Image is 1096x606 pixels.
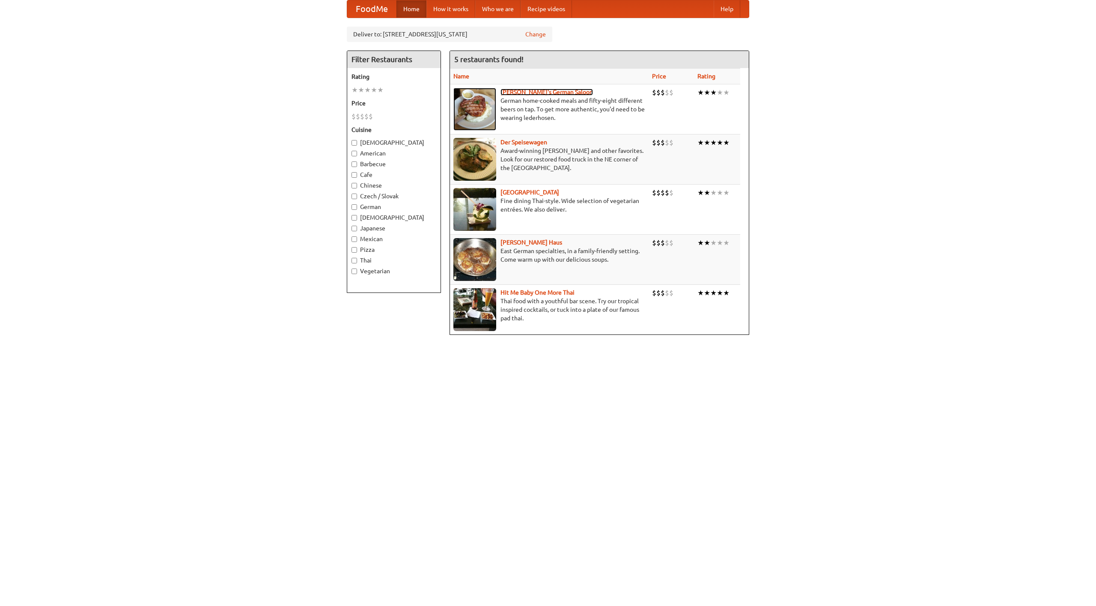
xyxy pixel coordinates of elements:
label: Mexican [351,235,436,243]
li: $ [656,138,661,147]
input: [DEMOGRAPHIC_DATA] [351,140,357,146]
label: Czech / Slovak [351,192,436,200]
img: satay.jpg [453,188,496,231]
label: German [351,203,436,211]
h5: Cuisine [351,125,436,134]
p: Thai food with a youthful bar scene. Try our tropical inspired cocktails, or tuck into a plate of... [453,297,645,322]
li: ★ [697,88,704,97]
a: Der Speisewagen [500,139,547,146]
label: Japanese [351,224,436,233]
input: Cafe [351,172,357,178]
input: Chinese [351,183,357,188]
li: $ [661,238,665,248]
li: ★ [704,88,710,97]
li: ★ [723,138,730,147]
li: ★ [351,85,358,95]
li: ★ [697,238,704,248]
li: $ [665,88,669,97]
li: ★ [710,238,717,248]
input: Mexican [351,236,357,242]
li: ★ [704,288,710,298]
label: [DEMOGRAPHIC_DATA] [351,213,436,222]
li: ★ [717,288,723,298]
li: $ [364,112,369,121]
label: Cafe [351,170,436,179]
input: American [351,151,357,156]
li: ★ [704,188,710,197]
li: $ [661,288,665,298]
a: [PERSON_NAME]'s German Saloon [500,89,593,96]
li: $ [652,88,656,97]
li: $ [656,288,661,298]
label: Thai [351,256,436,265]
input: Pizza [351,247,357,253]
li: $ [661,88,665,97]
a: Change [525,30,546,39]
li: $ [661,188,665,197]
li: ★ [697,138,704,147]
a: Home [396,0,426,18]
li: $ [360,112,364,121]
a: Recipe videos [521,0,572,18]
li: $ [652,288,656,298]
a: Name [453,73,469,80]
li: ★ [717,238,723,248]
li: ★ [710,138,717,147]
li: ★ [704,238,710,248]
h5: Price [351,99,436,107]
input: Japanese [351,226,357,231]
li: $ [661,138,665,147]
input: Czech / Slovak [351,194,357,199]
li: $ [656,238,661,248]
li: $ [665,138,669,147]
li: ★ [710,88,717,97]
img: kohlhaus.jpg [453,238,496,281]
li: ★ [710,288,717,298]
li: $ [669,138,673,147]
h4: Filter Restaurants [347,51,441,68]
li: ★ [723,188,730,197]
li: $ [669,88,673,97]
li: $ [669,238,673,248]
li: $ [652,138,656,147]
li: $ [656,188,661,197]
li: ★ [717,88,723,97]
a: Hit Me Baby One More Thai [500,289,575,296]
li: ★ [358,85,364,95]
li: ★ [717,138,723,147]
input: Barbecue [351,161,357,167]
li: ★ [717,188,723,197]
ng-pluralize: 5 restaurants found! [454,55,524,63]
li: $ [669,288,673,298]
h5: Rating [351,72,436,81]
label: Pizza [351,245,436,254]
a: How it works [426,0,475,18]
li: $ [665,288,669,298]
a: Rating [697,73,715,80]
img: speisewagen.jpg [453,138,496,181]
li: ★ [723,88,730,97]
p: Fine dining Thai-style. Wide selection of vegetarian entrées. We also deliver. [453,197,645,214]
a: FoodMe [347,0,396,18]
p: East German specialties, in a family-friendly setting. Come warm up with our delicious soups. [453,247,645,264]
label: [DEMOGRAPHIC_DATA] [351,138,436,147]
li: ★ [364,85,371,95]
label: Vegetarian [351,267,436,275]
li: $ [652,188,656,197]
li: $ [665,238,669,248]
li: $ [369,112,373,121]
li: $ [351,112,356,121]
a: [PERSON_NAME] Haus [500,239,562,246]
li: $ [356,112,360,121]
input: German [351,204,357,210]
input: Vegetarian [351,269,357,274]
div: Deliver to: [STREET_ADDRESS][US_STATE] [347,27,552,42]
p: German home-cooked meals and fifty-eight different beers on tap. To get more authentic, you'd nee... [453,96,645,122]
li: ★ [697,288,704,298]
a: Price [652,73,666,80]
a: Help [714,0,740,18]
p: Award-winning [PERSON_NAME] and other favorites. Look for our restored food truck in the NE corne... [453,146,645,172]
